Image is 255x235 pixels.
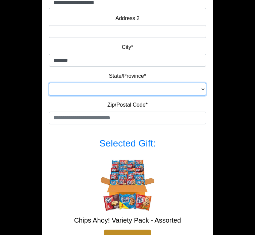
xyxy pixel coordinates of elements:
[122,43,133,51] label: City*
[109,72,146,80] label: State/Province*
[101,157,154,211] img: Chips Ahoy! Variety Pack - Assorted
[115,14,140,22] label: Address 2
[107,101,148,109] label: Zip/Postal Code*
[49,138,206,149] h3: Selected Gift:
[49,216,206,224] h5: Chips Ahoy! Variety Pack - Assorted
